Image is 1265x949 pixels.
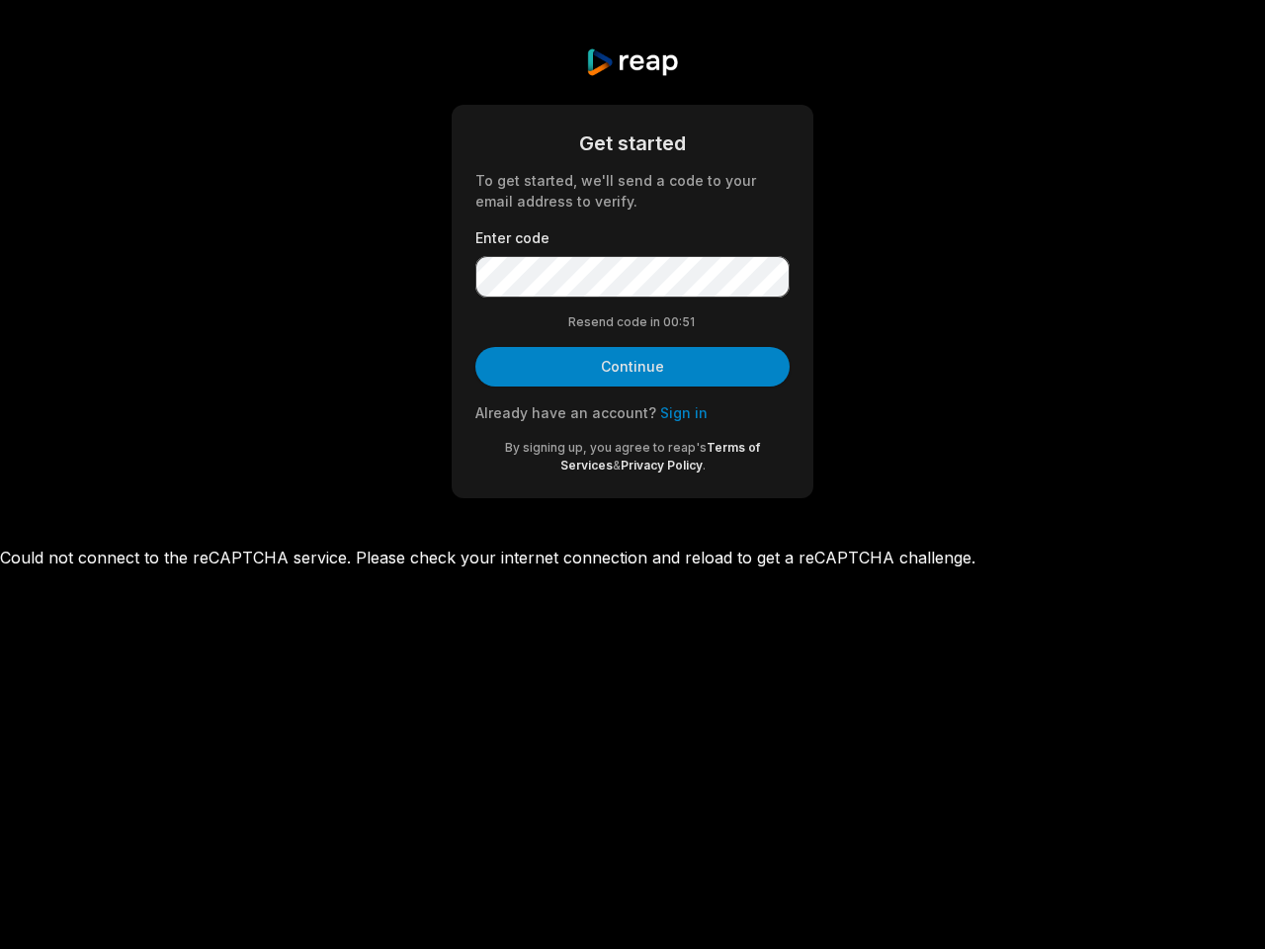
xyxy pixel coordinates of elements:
img: reap [585,47,679,77]
div: To get started, we'll send a code to your email address to verify. [475,170,790,212]
label: Enter code [475,227,790,248]
div: Get started [475,129,790,158]
a: Terms of Services [560,440,761,473]
span: & [613,458,621,473]
span: . [703,458,706,473]
a: Privacy Policy [621,458,703,473]
span: 51 [682,313,698,331]
div: Resend code in 00: [475,313,790,331]
a: Sign in [660,404,708,421]
span: By signing up, you agree to reap's [505,440,707,455]
button: Continue [475,347,790,387]
span: Already have an account? [475,404,656,421]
